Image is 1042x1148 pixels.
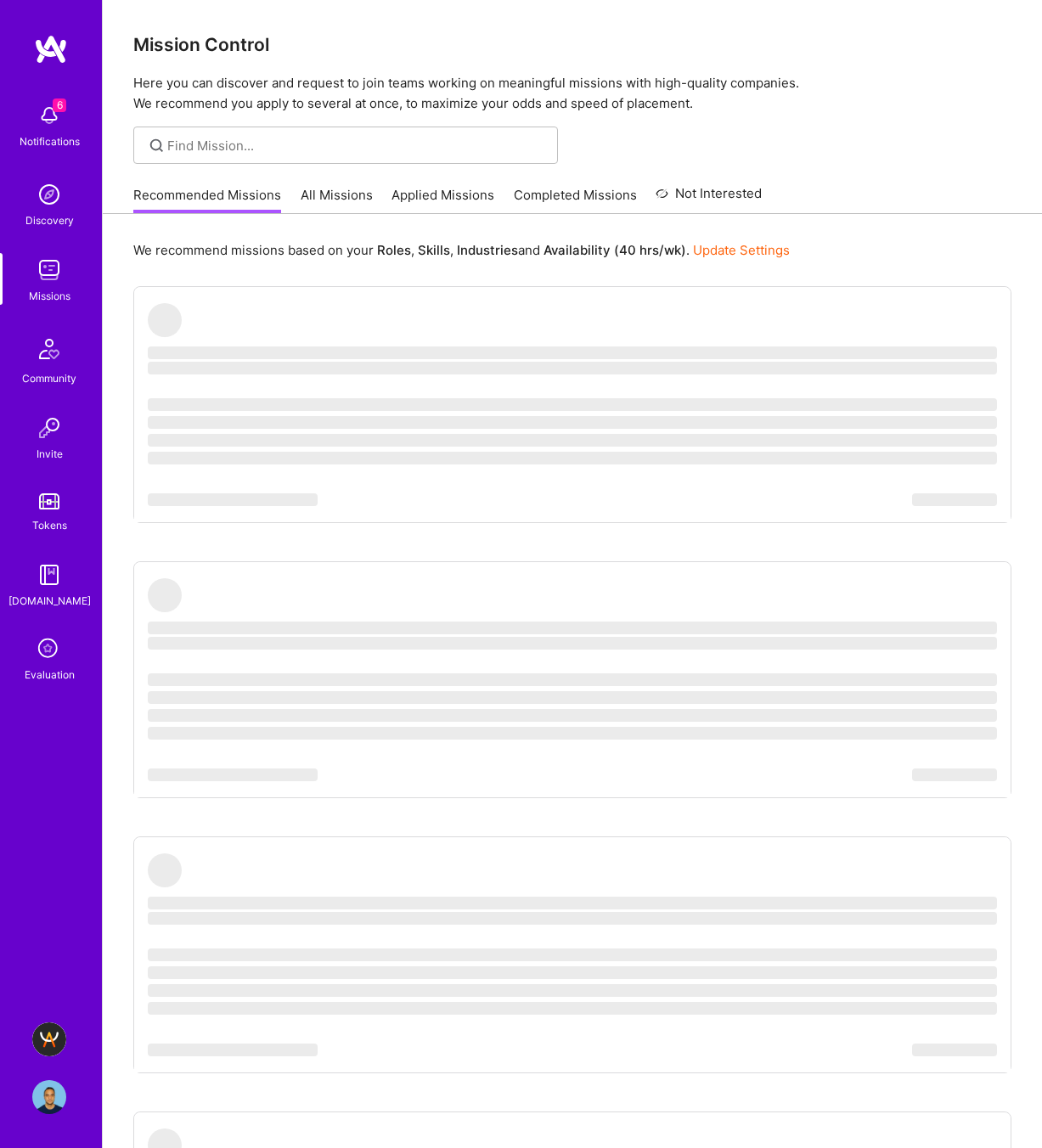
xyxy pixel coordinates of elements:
[22,369,76,387] div: Community
[656,183,762,214] a: Not Interested
[34,34,68,65] img: logo
[32,177,66,211] img: discovery
[32,1022,66,1056] img: A.Team - Grow A.Team's Community & Demand
[33,633,65,666] i: icon SelectionTeam
[391,186,494,214] a: Applied Missions
[39,493,59,509] img: tokens
[418,242,450,258] b: Skills
[53,98,66,112] span: 6
[133,73,1011,114] p: Here you can discover and request to join teams working on meaningful missions with high-quality ...
[32,1080,66,1114] img: User Avatar
[29,287,70,305] div: Missions
[133,186,281,214] a: Recommended Missions
[301,186,373,214] a: All Missions
[28,1080,70,1114] a: User Avatar
[133,241,790,259] p: We recommend missions based on your , , and .
[29,329,70,369] img: Community
[8,592,91,610] div: [DOMAIN_NAME]
[28,1022,70,1056] a: A.Team - Grow A.Team's Community & Demand
[32,558,66,592] img: guide book
[457,242,518,258] b: Industries
[514,186,637,214] a: Completed Missions
[20,132,80,150] div: Notifications
[32,253,66,287] img: teamwork
[25,211,74,229] div: Discovery
[693,242,790,258] a: Update Settings
[32,98,66,132] img: bell
[32,516,67,534] div: Tokens
[32,411,66,445] img: Invite
[377,242,411,258] b: Roles
[147,136,166,155] i: icon SearchGrey
[25,666,75,684] div: Evaluation
[133,34,1011,55] h3: Mission Control
[167,137,545,155] input: Find Mission...
[37,445,63,463] div: Invite
[544,242,686,258] b: Availability (40 hrs/wk)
